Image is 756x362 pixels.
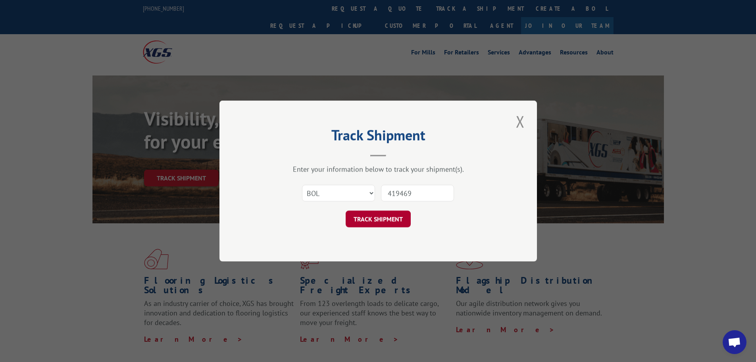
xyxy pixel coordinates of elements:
input: Number(s) [381,185,454,201]
button: Close modal [514,110,527,132]
h2: Track Shipment [259,130,497,145]
a: Open chat [723,330,746,354]
div: Enter your information below to track your shipment(s). [259,165,497,174]
button: TRACK SHIPMENT [346,211,411,227]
